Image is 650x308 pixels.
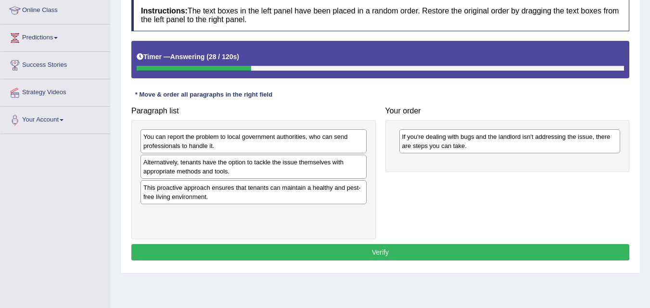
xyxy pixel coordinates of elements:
[0,79,110,103] a: Strategy Videos
[140,180,367,204] div: This proactive approach ensures that tenants can maintain a healthy and pest-free living environm...
[0,25,110,49] a: Predictions
[137,53,239,61] h5: Timer —
[141,7,188,15] b: Instructions:
[140,129,367,153] div: You can report the problem to local government authorities, who can send professionals to handle it.
[399,129,621,153] div: If you're dealing with bugs and the landlord isn't addressing the issue, there are steps you can ...
[385,107,630,115] h4: Your order
[131,107,376,115] h4: Paragraph list
[0,107,110,131] a: Your Account
[206,53,209,61] b: (
[131,90,276,99] div: * Move & order all paragraphs in the right field
[170,53,205,61] b: Answering
[0,52,110,76] a: Success Stories
[140,155,367,179] div: Alternatively, tenants have the option to tackle the issue themselves with appropriate methods an...
[237,53,239,61] b: )
[131,244,629,260] button: Verify
[209,53,237,61] b: 28 / 120s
